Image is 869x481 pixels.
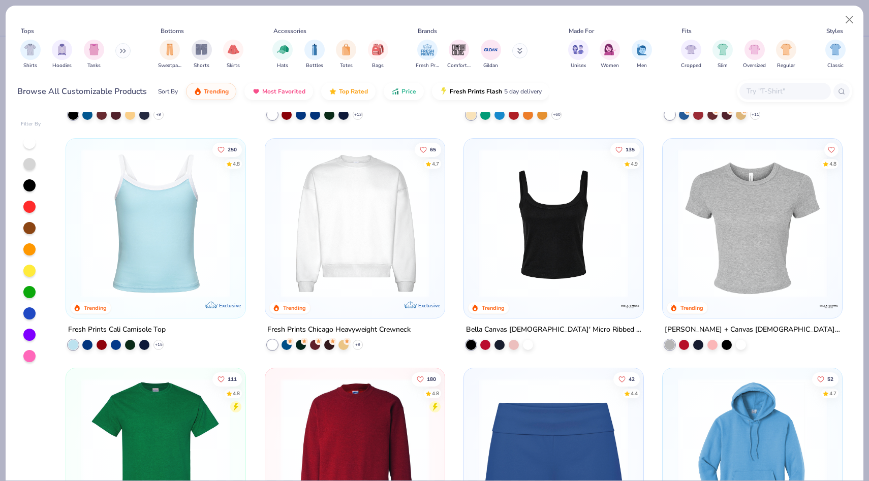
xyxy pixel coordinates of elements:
button: Top Rated [321,83,376,100]
span: Totes [340,62,353,70]
div: 4.8 [233,160,240,168]
span: Exclusive [220,302,241,309]
button: filter button [681,40,701,70]
span: Slim [718,62,728,70]
div: filter for Shorts [192,40,212,70]
div: filter for Oversized [743,40,766,70]
div: Bella Canvas [DEMOGRAPHIC_DATA]' Micro Ribbed Scoop Tank [466,324,641,336]
button: filter button [336,40,356,70]
div: 4.9 [631,160,638,168]
div: filter for Gildan [481,40,501,70]
div: Accessories [273,26,306,36]
span: Fresh Prints Flash [450,87,502,95]
div: filter for Skirts [223,40,243,70]
div: Tops [21,26,34,36]
div: Fresh Prints Cali Camisole Top [68,324,166,336]
img: a25d9891-da96-49f3-a35e-76288174bf3a [76,148,235,297]
img: Fresh Prints Image [420,42,435,57]
span: Classic [827,62,844,70]
span: Tanks [87,62,101,70]
div: filter for Women [600,40,620,70]
div: 4.7 [431,160,439,168]
div: filter for Men [632,40,652,70]
span: + 13 [354,112,361,118]
span: Trending [204,87,229,95]
div: filter for Sweatpants [158,40,181,70]
button: Like [212,372,242,386]
button: Most Favorited [244,83,313,100]
span: Exclusive [418,302,440,309]
img: Bella + Canvas logo [819,296,839,316]
div: 4.8 [829,160,836,168]
button: filter button [304,40,325,70]
img: Cropped Image [685,44,697,55]
div: filter for Bottles [304,40,325,70]
span: Sweatpants [158,62,181,70]
div: filter for Slim [712,40,733,70]
div: Made For [569,26,594,36]
div: [PERSON_NAME] + Canvas [DEMOGRAPHIC_DATA]' Micro Ribbed Baby Tee [665,324,840,336]
img: most_fav.gif [252,87,260,95]
span: 180 [426,376,436,381]
div: 4.8 [431,390,439,397]
img: Slim Image [717,44,728,55]
button: filter button [632,40,652,70]
span: 5 day delivery [504,86,542,98]
img: flash.gif [440,87,448,95]
img: Bottles Image [309,44,320,55]
span: Bags [372,62,384,70]
button: filter button [20,40,41,70]
div: Brands [418,26,437,36]
img: 8af284bf-0d00-45ea-9003-ce4b9a3194ad [474,148,633,297]
button: filter button [158,40,181,70]
div: filter for Fresh Prints [416,40,439,70]
button: Price [384,83,424,100]
img: Oversized Image [749,44,760,55]
button: Like [411,372,441,386]
div: filter for Unisex [568,40,588,70]
div: 4.7 [829,390,836,397]
span: Skirts [227,62,240,70]
div: Bottoms [161,26,184,36]
img: aa15adeb-cc10-480b-b531-6e6e449d5067 [673,148,832,297]
span: Hoodies [52,62,72,70]
span: Shirts [23,62,37,70]
button: filter button [481,40,501,70]
button: filter button [568,40,588,70]
span: Top Rated [339,87,368,95]
button: Trending [186,83,236,100]
span: Hats [277,62,288,70]
img: Bella + Canvas logo [620,296,640,316]
div: filter for Tanks [84,40,104,70]
img: Skirts Image [228,44,239,55]
button: Like [812,372,839,386]
span: Men [637,62,647,70]
img: Hats Image [277,44,289,55]
div: 4.8 [233,390,240,397]
span: Oversized [743,62,766,70]
button: filter button [825,40,846,70]
input: Try "T-Shirt" [746,85,824,97]
img: Tanks Image [88,44,100,55]
button: filter button [447,40,471,70]
img: trending.gif [194,87,202,95]
img: 80dc4ece-0e65-4f15-94a6-2a872a258fbd [633,148,792,297]
img: Shirts Image [24,44,36,55]
span: Cropped [681,62,701,70]
div: filter for Comfort Colors [447,40,471,70]
span: Women [601,62,619,70]
img: Women Image [604,44,616,55]
span: 65 [429,147,436,152]
span: Comfort Colors [447,62,471,70]
div: Browse All Customizable Products [17,85,147,98]
span: + 60 [552,112,560,118]
button: Like [613,372,640,386]
div: filter for Bags [368,40,388,70]
div: Fresh Prints Chicago Heavyweight Crewneck [267,324,411,336]
img: Men Image [636,44,647,55]
button: Close [840,10,859,29]
img: Gildan Image [483,42,499,57]
span: Fresh Prints [416,62,439,70]
img: Regular Image [781,44,792,55]
span: 250 [228,147,237,152]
